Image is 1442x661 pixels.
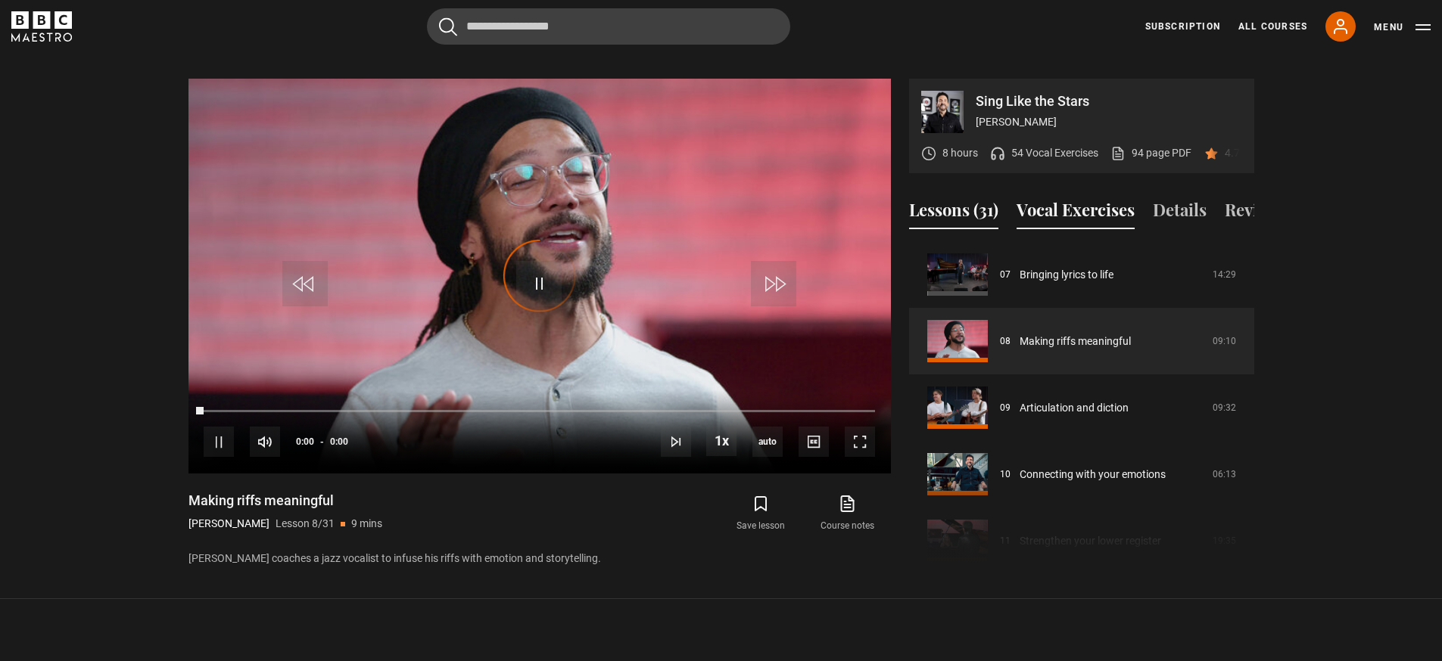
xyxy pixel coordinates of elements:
p: [PERSON_NAME] [188,516,269,532]
a: Course notes [804,492,890,535]
a: Articulation and diction [1020,400,1129,416]
a: Subscription [1145,20,1220,33]
video-js: Video Player [188,79,891,473]
button: Reviews (60) [1225,197,1319,229]
p: 9 mins [351,516,382,532]
span: 0:00 [296,428,314,455]
p: [PERSON_NAME] [976,114,1242,130]
span: auto [752,427,783,457]
div: Progress Bar [204,410,874,413]
span: 0:00 [330,428,348,455]
p: [PERSON_NAME] coaches a jazz vocalist to infuse his riffs with emotion and storytelling. [188,551,891,566]
span: - [320,436,324,447]
button: Playback Rate [706,426,737,456]
button: Save lesson [718,492,804,535]
button: Lessons (31) [909,197,998,229]
button: Next Lesson [661,427,691,457]
p: 54 Vocal Exercises [1011,145,1098,161]
button: Toggle navigation [1374,20,1431,35]
p: Sing Like the Stars [976,95,1242,108]
button: Details [1153,197,1207,229]
button: Vocal Exercises [1017,197,1135,229]
a: Connecting with your emotions [1020,467,1166,483]
a: 94 page PDF [1110,145,1191,161]
a: Bringing lyrics to life [1020,267,1113,283]
button: Mute [250,427,280,457]
button: Fullscreen [845,427,875,457]
button: Submit the search query [439,17,457,36]
a: All Courses [1238,20,1307,33]
p: 8 hours [942,145,978,161]
p: Lesson 8/31 [276,516,335,532]
button: Captions [799,427,829,457]
button: Pause [204,427,234,457]
input: Search [427,8,790,45]
svg: BBC Maestro [11,11,72,42]
h1: Making riffs meaningful [188,492,382,510]
a: Making riffs meaningful [1020,334,1131,349]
